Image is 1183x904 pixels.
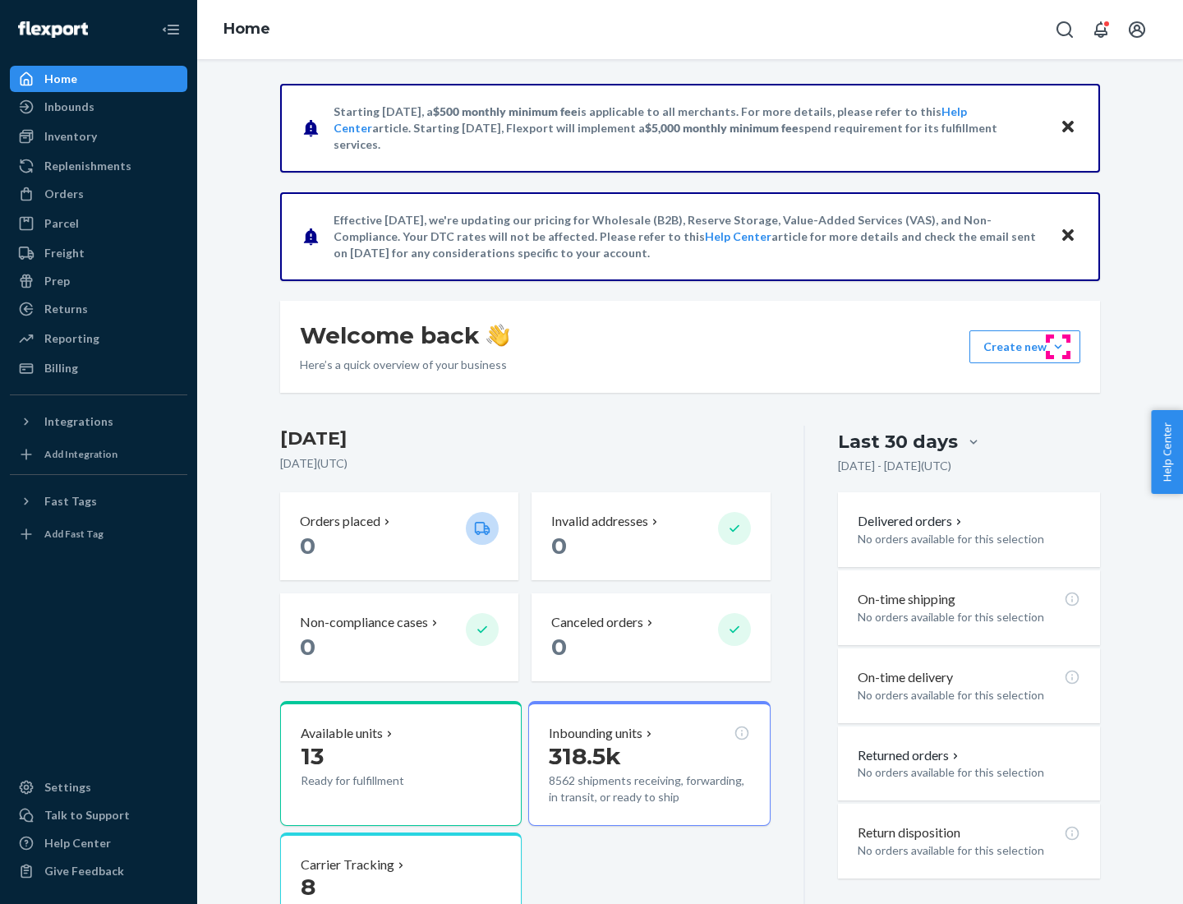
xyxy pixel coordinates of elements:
[838,429,958,454] div: Last 30 days
[300,357,509,373] p: Here’s a quick overview of your business
[10,830,187,856] a: Help Center
[645,121,799,135] span: $5,000 monthly minimum fee
[10,123,187,150] a: Inventory
[44,301,88,317] div: Returns
[280,593,518,681] button: Non-compliance cases 0
[549,724,642,743] p: Inbounding units
[551,532,567,560] span: 0
[334,212,1044,261] p: Effective [DATE], we're updating our pricing for Wholesale (B2B), Reserve Storage, Value-Added Se...
[858,668,953,687] p: On-time delivery
[44,527,104,541] div: Add Fast Tag
[44,245,85,261] div: Freight
[280,701,522,826] button: Available units13Ready for fulfillment
[1151,410,1183,494] button: Help Center
[44,447,117,461] div: Add Integration
[532,492,770,580] button: Invalid addresses 0
[44,330,99,347] div: Reporting
[44,807,130,823] div: Talk to Support
[44,273,70,289] div: Prep
[858,842,1080,859] p: No orders available for this selection
[858,823,960,842] p: Return disposition
[10,268,187,294] a: Prep
[44,99,94,115] div: Inbounds
[10,774,187,800] a: Settings
[301,873,315,901] span: 8
[301,856,394,874] p: Carrier Tracking
[10,296,187,322] a: Returns
[44,779,91,796] div: Settings
[44,128,97,145] div: Inventory
[1084,13,1117,46] button: Open notifications
[1057,224,1079,248] button: Close
[969,330,1080,363] button: Create new
[301,773,453,789] p: Ready for fulfillment
[10,66,187,92] a: Home
[838,458,951,474] p: [DATE] - [DATE] ( UTC )
[10,181,187,207] a: Orders
[280,492,518,580] button: Orders placed 0
[858,531,1080,547] p: No orders available for this selection
[858,512,965,531] button: Delivered orders
[551,633,567,661] span: 0
[210,6,283,53] ol: breadcrumbs
[300,512,380,531] p: Orders placed
[280,455,771,472] p: [DATE] ( UTC )
[858,590,955,609] p: On-time shipping
[532,593,770,681] button: Canceled orders 0
[549,742,621,770] span: 318.5k
[10,153,187,179] a: Replenishments
[301,742,324,770] span: 13
[154,13,187,46] button: Close Navigation
[10,858,187,884] button: Give Feedback
[10,441,187,468] a: Add Integration
[334,104,1044,153] p: Starting [DATE], a is applicable to all merchants. For more details, please refer to this article...
[858,687,1080,703] p: No orders available for this selection
[10,408,187,435] button: Integrations
[486,324,509,347] img: hand-wave emoji
[705,229,771,243] a: Help Center
[223,20,270,38] a: Home
[300,532,315,560] span: 0
[10,94,187,120] a: Inbounds
[10,521,187,547] a: Add Fast Tag
[10,240,187,266] a: Freight
[858,764,1080,781] p: No orders available for this selection
[433,104,578,118] span: $500 monthly minimum fee
[300,633,315,661] span: 0
[858,609,1080,625] p: No orders available for this selection
[44,71,77,87] div: Home
[10,325,187,352] a: Reporting
[1057,116,1079,140] button: Close
[551,512,648,531] p: Invalid addresses
[10,355,187,381] a: Billing
[18,21,88,38] img: Flexport logo
[549,773,749,805] p: 8562 shipments receiving, forwarding, in transit, or ready to ship
[280,426,771,452] h3: [DATE]
[10,210,187,237] a: Parcel
[10,488,187,514] button: Fast Tags
[300,613,428,632] p: Non-compliance cases
[551,613,643,632] p: Canceled orders
[44,413,113,430] div: Integrations
[44,493,97,510] div: Fast Tags
[528,701,770,826] button: Inbounding units318.5k8562 shipments receiving, forwarding, in transit, or ready to ship
[44,360,78,376] div: Billing
[858,746,962,765] button: Returned orders
[1121,13,1153,46] button: Open account menu
[44,186,84,202] div: Orders
[44,835,111,851] div: Help Center
[44,158,131,174] div: Replenishments
[10,802,187,828] a: Talk to Support
[44,863,124,879] div: Give Feedback
[300,321,509,350] h1: Welcome back
[1048,13,1081,46] button: Open Search Box
[44,215,79,232] div: Parcel
[301,724,383,743] p: Available units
